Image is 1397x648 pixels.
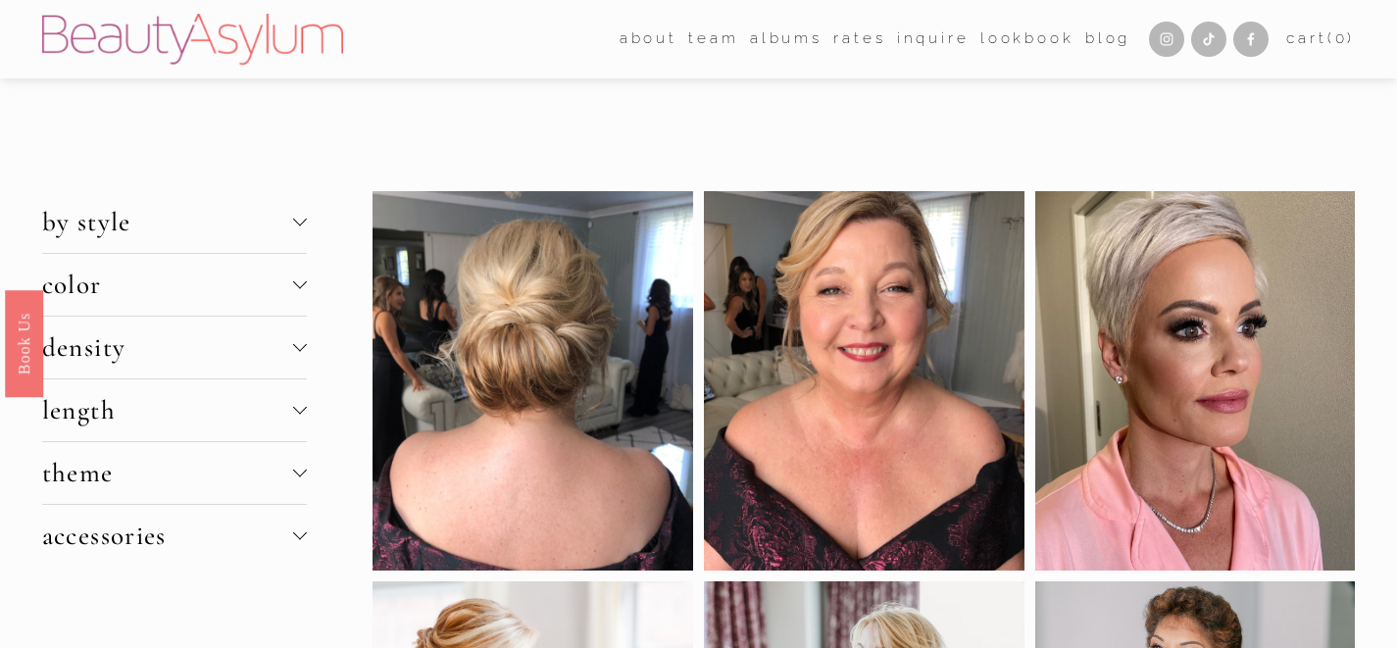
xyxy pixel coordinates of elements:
a: folder dropdown [620,25,677,55]
a: TikTok [1191,22,1226,57]
a: Blog [1085,25,1130,55]
span: length [42,394,293,426]
a: 0 items in cart [1286,25,1355,53]
span: ( ) [1327,29,1355,47]
span: team [688,25,738,53]
span: by style [42,206,293,238]
span: theme [42,457,293,489]
a: Facebook [1233,22,1269,57]
span: about [620,25,677,53]
button: color [42,254,307,316]
a: Book Us [5,289,43,396]
a: Rates [833,25,885,55]
button: density [42,317,307,378]
span: density [42,331,293,364]
button: by style [42,191,307,253]
a: albums [750,25,823,55]
a: Inquire [897,25,970,55]
img: Beauty Asylum | Bridal Hair &amp; Makeup Charlotte &amp; Atlanta [42,14,343,65]
a: Lookbook [980,25,1074,55]
span: accessories [42,520,293,552]
button: length [42,379,307,441]
span: 0 [1335,29,1348,47]
span: color [42,269,293,301]
a: folder dropdown [688,25,738,55]
button: accessories [42,505,307,567]
button: theme [42,442,307,504]
a: Instagram [1149,22,1184,57]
